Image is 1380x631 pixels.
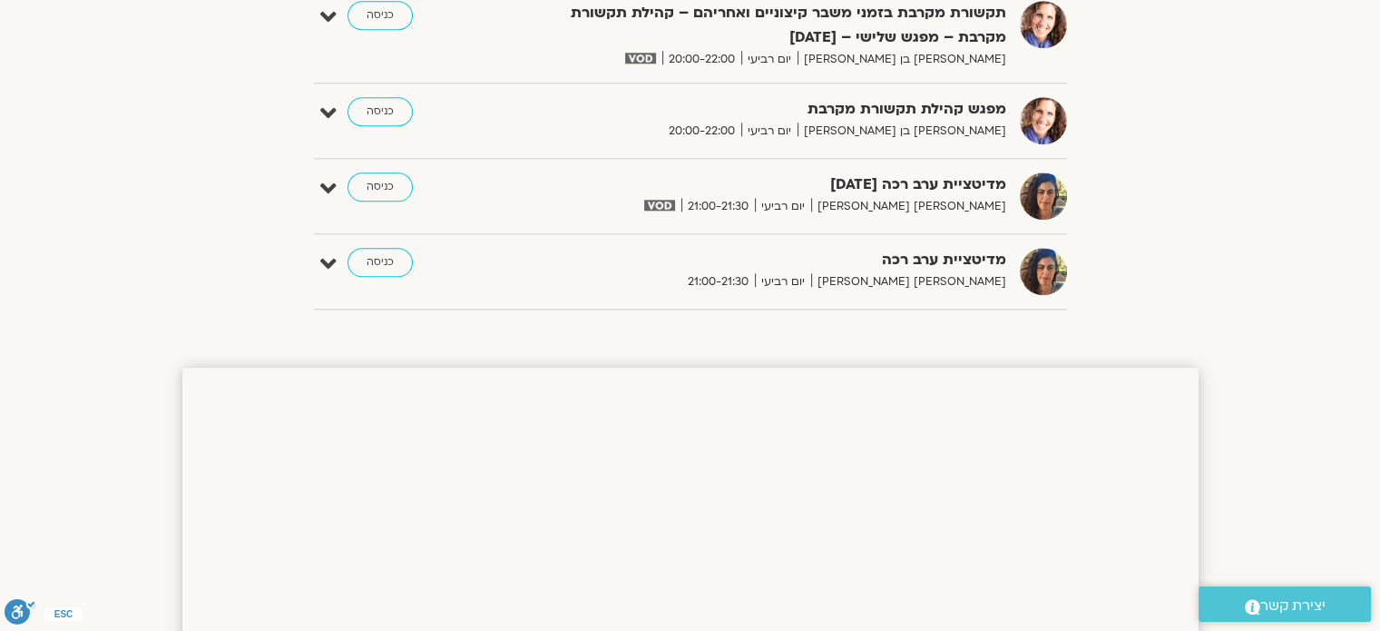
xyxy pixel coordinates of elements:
[741,122,798,141] span: יום רביעי
[562,1,1006,50] strong: תקשורת מקרבת בזמני משבר קיצוניים ואחריהם – קהילת תקשורת מקרבת – מפגש שלישי – [DATE]
[681,272,755,291] span: 21:00-21:30
[644,200,674,211] img: vodicon
[755,197,811,216] span: יום רביעי
[347,173,413,202] a: כניסה
[741,50,798,69] span: יום רביעי
[681,197,755,216] span: 21:00-21:30
[562,173,1006,197] strong: מדיטציית ערב רכה [DATE]
[662,122,741,141] span: 20:00-22:00
[798,122,1006,141] span: [PERSON_NAME] בן [PERSON_NAME]
[625,53,655,64] img: vodicon
[1199,587,1371,622] a: יצירת קשר
[347,1,413,30] a: כניסה
[662,50,741,69] span: 20:00-22:00
[562,97,1006,122] strong: מפגש קהילת תקשורת מקרבת
[811,272,1006,291] span: [PERSON_NAME] [PERSON_NAME]
[798,50,1006,69] span: [PERSON_NAME] בן [PERSON_NAME]
[811,197,1006,216] span: [PERSON_NAME] [PERSON_NAME]
[1260,594,1326,618] span: יצירת קשר
[755,272,811,291] span: יום רביעי
[562,248,1006,272] strong: מדיטציית ערב רכה
[347,248,413,277] a: כניסה
[347,97,413,126] a: כניסה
